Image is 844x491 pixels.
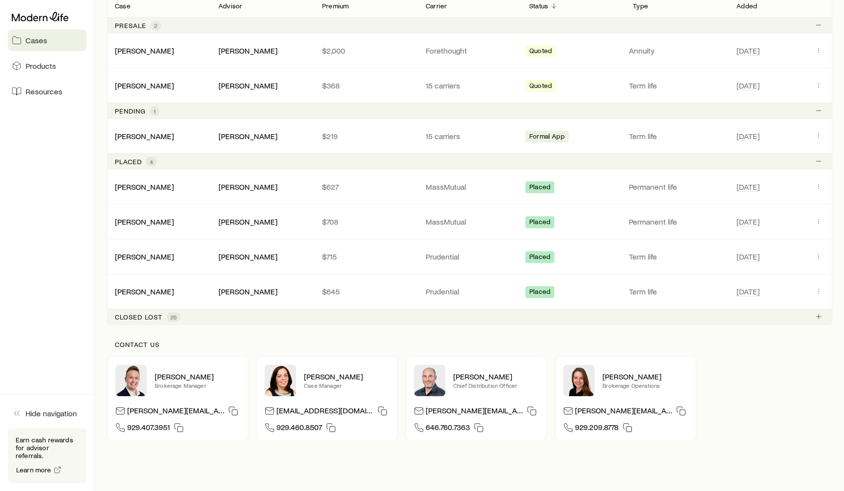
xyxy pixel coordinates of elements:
[115,313,163,321] p: Closed lost
[426,131,514,141] p: 15 carriers
[529,2,548,10] p: Status
[322,287,410,296] p: $645
[529,288,550,298] span: Placed
[16,436,79,460] p: Earn cash rewards for advisor referrals.
[16,466,52,473] span: Learn more
[629,217,725,227] p: Permanent life
[218,131,277,142] div: [PERSON_NAME]
[115,158,142,166] p: Placed
[154,107,156,115] span: 1
[265,365,296,396] img: Heather McKee
[26,87,62,96] span: Resources
[115,252,174,262] div: [PERSON_NAME]
[115,131,174,142] div: [PERSON_NAME]
[155,381,240,389] p: Brokerage Manager
[218,287,277,297] div: [PERSON_NAME]
[736,217,760,227] span: [DATE]
[8,55,86,77] a: Products
[736,252,760,261] span: [DATE]
[115,81,174,90] a: [PERSON_NAME]
[115,46,174,56] div: [PERSON_NAME]
[563,365,595,396] img: Ellen Wall
[453,381,539,389] p: Chief Distribution Officer
[115,217,174,227] div: [PERSON_NAME]
[115,365,147,396] img: Derek Wakefield
[426,81,514,90] p: 15 carriers
[218,182,277,192] div: [PERSON_NAME]
[115,2,131,10] p: Case
[629,46,725,56] p: Annuity
[426,46,514,56] p: Forethought
[115,81,174,91] div: [PERSON_NAME]
[575,405,672,419] p: [PERSON_NAME][EMAIL_ADDRESS][DOMAIN_NAME]
[736,81,760,90] span: [DATE]
[426,182,514,192] p: MassMutual
[115,131,174,141] a: [PERSON_NAME]
[602,381,688,389] p: Brokerage Operations
[304,381,389,389] p: Case Manager
[26,35,47,45] span: Cases
[115,22,146,29] p: Presale
[8,403,86,424] button: Hide navigation
[218,217,277,227] div: [PERSON_NAME]
[322,2,349,10] p: Premium
[115,107,146,115] p: Pending
[115,182,174,192] div: [PERSON_NAME]
[276,422,322,435] span: 929.460.8507
[426,252,514,261] p: Prudential
[629,252,725,261] p: Term life
[276,405,374,419] p: [EMAIL_ADDRESS][DOMAIN_NAME]
[115,182,174,191] a: [PERSON_NAME]
[127,422,170,435] span: 929.407.3951
[736,2,757,10] p: Added
[426,422,470,435] span: 646.760.7363
[322,46,410,56] p: $2,000
[453,372,539,381] p: [PERSON_NAME]
[529,253,550,263] span: Placed
[529,183,550,193] span: Placed
[218,81,277,91] div: [PERSON_NAME]
[629,182,725,192] p: Permanent life
[115,46,174,55] a: [PERSON_NAME]
[602,372,688,381] p: [PERSON_NAME]
[426,217,514,227] p: MassMutual
[322,252,410,261] p: $715
[218,46,277,56] div: [PERSON_NAME]
[115,287,174,297] div: [PERSON_NAME]
[529,218,550,228] span: Placed
[575,422,619,435] span: 929.209.8778
[115,287,174,296] a: [PERSON_NAME]
[150,158,153,166] span: 4
[529,132,565,143] span: Formal App
[127,405,224,419] p: [PERSON_NAME][EMAIL_ADDRESS][DOMAIN_NAME]
[629,81,725,90] p: Term life
[529,82,552,92] span: Quoted
[322,81,410,90] p: $368
[8,29,86,51] a: Cases
[8,81,86,102] a: Resources
[322,217,410,227] p: $708
[155,372,240,381] p: [PERSON_NAME]
[8,428,86,483] div: Earn cash rewards for advisor referrals.Learn more
[322,182,410,192] p: $627
[629,287,725,296] p: Term life
[426,287,514,296] p: Prudential
[736,182,760,192] span: [DATE]
[26,408,77,418] span: Hide navigation
[170,313,177,321] span: 26
[414,365,445,396] img: Dan Pierson
[736,131,760,141] span: [DATE]
[115,341,824,348] p: Contact us
[736,287,760,296] span: [DATE]
[529,47,552,57] span: Quoted
[218,2,242,10] p: Advisor
[629,131,725,141] p: Term life
[304,372,389,381] p: [PERSON_NAME]
[115,252,174,261] a: [PERSON_NAME]
[218,252,277,262] div: [PERSON_NAME]
[154,22,157,29] span: 2
[633,2,648,10] p: Type
[322,131,410,141] p: $219
[426,405,523,419] p: [PERSON_NAME][EMAIL_ADDRESS][DOMAIN_NAME]
[26,61,56,71] span: Products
